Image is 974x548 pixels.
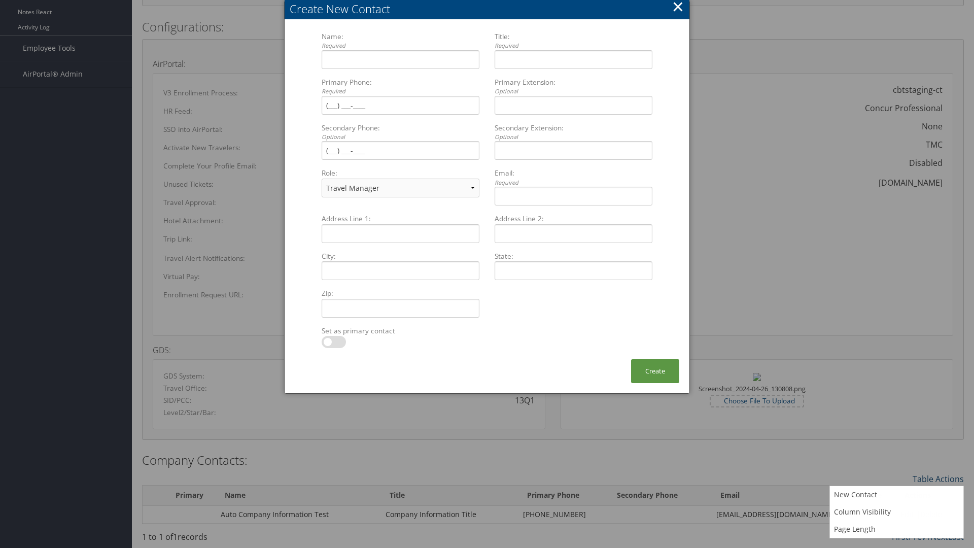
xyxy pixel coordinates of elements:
[322,42,479,50] div: Required
[318,251,483,261] label: City:
[495,141,652,160] input: Secondary Extension:Optional
[322,96,479,115] input: Primary Phone:Required
[495,96,652,115] input: Primary Extension:Optional
[491,123,656,142] label: Secondary Extension:
[495,224,652,243] input: Address Line 2:
[318,214,483,224] label: Address Line 1:
[495,187,652,205] input: Email:Required
[322,261,479,280] input: City:
[830,486,963,503] a: New Contact
[830,521,963,538] a: Page Length
[491,31,656,50] label: Title:
[495,87,652,96] div: Optional
[491,214,656,224] label: Address Line 2:
[322,299,479,318] input: Zip:
[495,42,652,50] div: Required
[322,179,479,197] select: Role:
[290,1,689,17] div: Create New Contact
[318,123,483,142] label: Secondary Phone:
[495,261,652,280] input: State:
[491,77,656,96] label: Primary Extension:
[322,224,479,243] input: Address Line 1:
[318,168,483,178] label: Role:
[495,50,652,69] input: Title:Required
[322,87,479,96] div: Required
[318,288,483,298] label: Zip:
[318,326,483,336] label: Set as primary contact
[318,77,483,96] label: Primary Phone:
[322,133,479,142] div: Optional
[631,359,679,383] button: Create
[495,179,652,187] div: Required
[495,133,652,142] div: Optional
[830,503,963,521] a: Column Visibility
[491,168,656,187] label: Email:
[322,141,479,160] input: Secondary Phone:Optional
[318,31,483,50] label: Name:
[322,50,479,69] input: Name:Required
[491,251,656,261] label: State:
